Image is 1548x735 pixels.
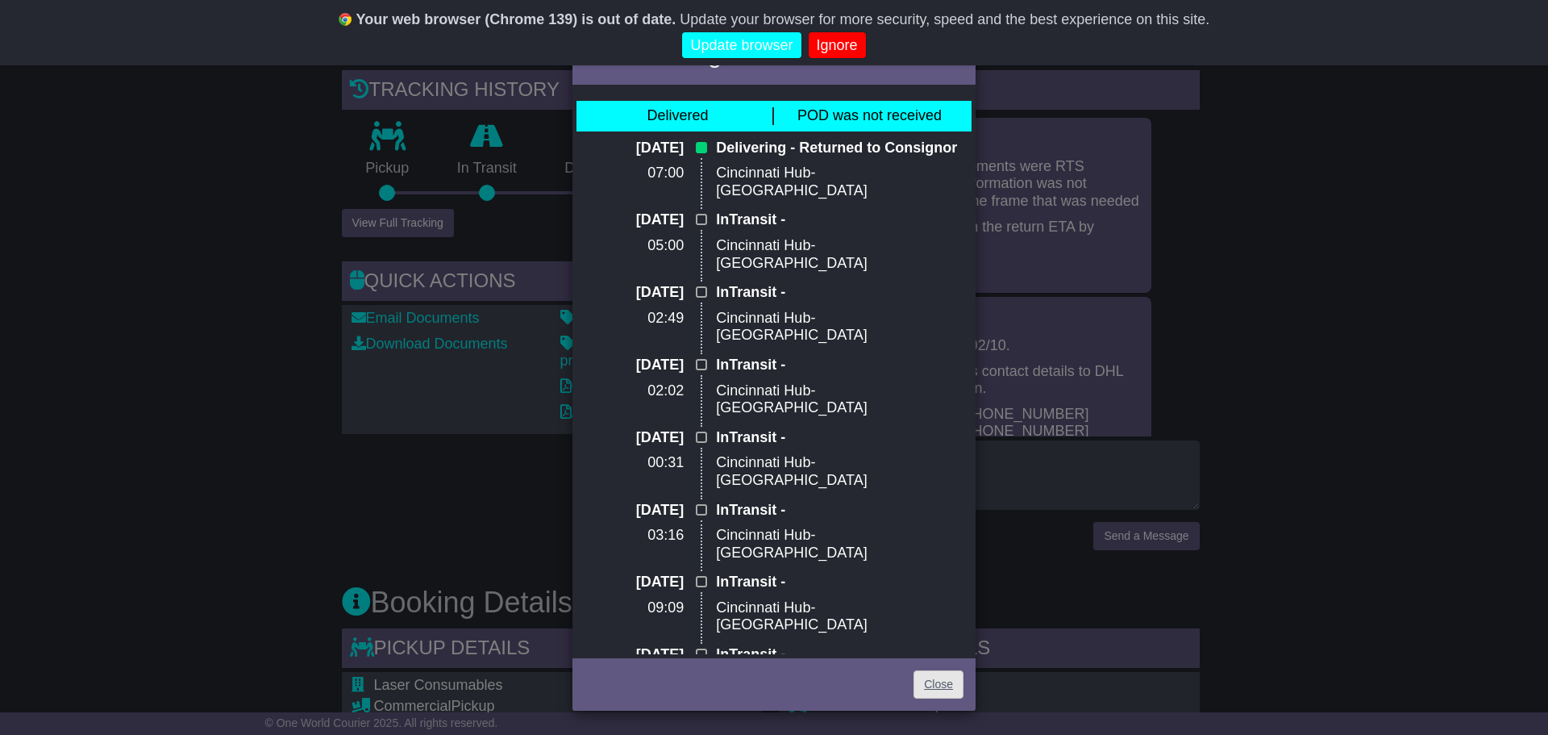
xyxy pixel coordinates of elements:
[716,211,963,229] p: InTransit -
[797,107,942,123] span: POD was not received
[716,599,963,634] p: Cincinnati Hub-[GEOGRAPHIC_DATA]
[585,357,684,374] p: [DATE]
[585,502,684,520] p: [DATE]
[585,382,684,400] p: 02:02
[585,211,684,229] p: [DATE]
[716,646,963,664] p: InTransit -
[716,165,963,199] p: Cincinnati Hub-[GEOGRAPHIC_DATA]
[585,140,684,157] p: [DATE]
[682,32,801,59] a: Update browser
[809,32,866,59] a: Ignore
[680,11,1209,27] span: Update your browser for more security, speed and the best experience on this site.
[716,140,963,157] p: Delivering - Returned to Consignor
[716,284,963,302] p: InTransit -
[585,527,684,545] p: 03:16
[716,502,963,520] p: InTransit -
[356,11,676,27] b: Your web browser (Chrome 139) is out of date.
[716,454,963,489] p: Cincinnati Hub-[GEOGRAPHIC_DATA]
[716,527,963,562] p: Cincinnati Hub-[GEOGRAPHIC_DATA]
[716,357,963,374] p: InTransit -
[585,599,684,617] p: 09:09
[585,454,684,472] p: 00:31
[585,574,684,591] p: [DATE]
[716,237,963,272] p: Cincinnati Hub-[GEOGRAPHIC_DATA]
[716,382,963,417] p: Cincinnati Hub-[GEOGRAPHIC_DATA]
[716,429,963,447] p: InTransit -
[585,237,684,255] p: 05:00
[585,284,684,302] p: [DATE]
[647,107,708,125] div: Delivered
[585,646,684,664] p: [DATE]
[716,310,963,345] p: Cincinnati Hub-[GEOGRAPHIC_DATA]
[716,574,963,591] p: InTransit -
[585,165,684,182] p: 07:00
[585,429,684,447] p: [DATE]
[913,670,963,699] a: Close
[585,310,684,328] p: 02:49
